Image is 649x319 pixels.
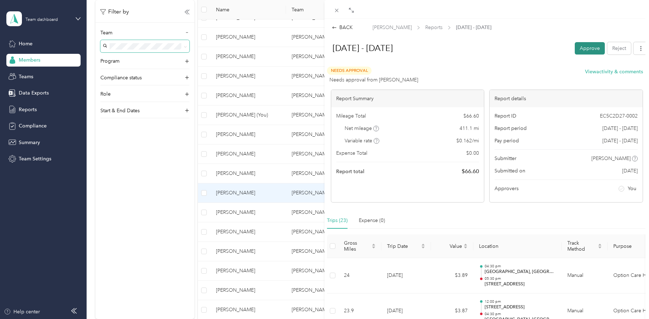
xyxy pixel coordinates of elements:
p: [STREET_ADDRESS] [485,281,556,287]
button: Reject [607,42,631,55]
span: Expense Total [336,149,367,157]
div: Report Summary [331,90,484,107]
span: [DATE] [622,167,638,175]
span: [DATE] - [DATE] [602,137,638,144]
span: $ 0.00 [466,149,479,157]
span: $ 66.60 [462,167,479,176]
span: Pay period [495,137,519,144]
p: [STREET_ADDRESS] [485,304,556,311]
span: caret-down [598,245,602,250]
span: Submitted on [495,167,525,175]
span: Report period [495,125,527,132]
div: Expense (0) [359,217,385,224]
td: Manual [562,258,608,294]
span: 411.1 mi [460,125,479,132]
span: caret-down [372,245,376,250]
span: Reports [425,24,443,31]
p: 12:00 pm [485,299,556,304]
span: Gross Miles [344,240,370,252]
span: [PERSON_NAME] [373,24,412,31]
span: EC5C2D27-0002 [600,112,638,120]
p: 05:30 pm [485,276,556,281]
td: [DATE] [381,258,431,294]
span: caret-up [463,243,468,247]
span: Approvers [495,185,519,192]
span: [PERSON_NAME] [591,155,631,162]
span: caret-down [421,245,425,250]
span: Value [437,243,462,249]
th: Location [473,234,562,258]
h1: Sep 1 - 30, 2025 [325,40,570,57]
span: $ 0.162 / mi [456,137,479,144]
th: Track Method [562,234,608,258]
span: Net mileage [345,125,379,132]
button: Approve [575,42,605,55]
span: Variable rate [345,137,379,144]
span: [DATE] - [DATE] [456,24,491,31]
span: Report ID [495,112,516,120]
span: Needs approval from [PERSON_NAME] [329,76,418,84]
iframe: Everlance-gr Chat Button Frame [609,279,649,319]
span: $ 66.60 [463,112,479,120]
th: Trip Date [381,234,431,258]
td: $3.89 [431,258,473,294]
span: caret-up [598,243,602,247]
th: Value [431,234,473,258]
span: Needs Approval [327,67,372,75]
span: caret-down [463,245,468,250]
span: You [628,185,636,192]
span: Trip Date [387,243,420,249]
div: Trips (23) [327,217,347,224]
div: BACK [332,24,353,31]
span: Submitter [495,155,516,162]
td: 24 [338,258,381,294]
p: 04:30 pm [485,264,556,269]
span: caret-up [372,243,376,247]
span: caret-up [421,243,425,247]
span: Mileage Total [336,112,366,120]
button: Viewactivity & comments [585,68,643,75]
th: Gross Miles [338,234,381,258]
span: Track Method [567,240,596,252]
span: Report total [336,168,364,175]
div: Report details [490,90,643,107]
p: 04:30 pm [485,312,556,317]
span: [DATE] - [DATE] [602,125,638,132]
p: [GEOGRAPHIC_DATA], [GEOGRAPHIC_DATA], [GEOGRAPHIC_DATA], [GEOGRAPHIC_DATA] [485,269,556,275]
